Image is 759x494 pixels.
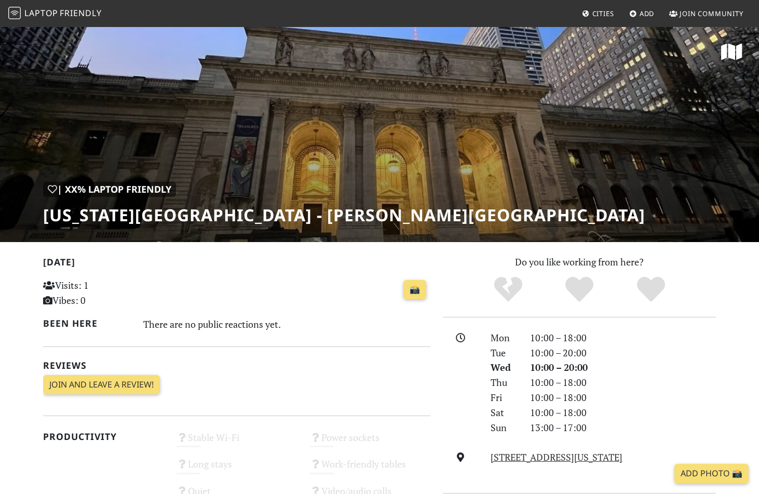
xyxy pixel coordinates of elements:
[524,375,722,390] div: 10:00 – 18:00
[524,360,722,375] div: 10:00 – 20:00
[484,375,524,390] div: Thu
[303,429,437,456] div: Power sockets
[170,456,304,482] div: Long stays
[524,345,722,361] div: 10:00 – 20:00
[484,390,524,405] div: Fri
[484,330,524,345] div: Mon
[484,420,524,435] div: Sun
[544,275,615,304] div: Yes
[491,451,622,463] a: [STREET_ADDRESS][US_STATE]
[484,345,524,361] div: Tue
[443,255,716,270] p: Do you like working from here?
[43,375,160,395] a: Join and leave a review!
[524,330,722,345] div: 10:00 – 18:00
[578,4,618,23] a: Cities
[680,9,743,18] span: Join Community
[8,5,102,23] a: LaptopFriendly LaptopFriendly
[43,318,131,329] h2: Been here
[665,4,748,23] a: Join Community
[484,360,524,375] div: Wed
[43,205,645,225] h1: [US_STATE][GEOGRAPHIC_DATA] - [PERSON_NAME][GEOGRAPHIC_DATA]
[524,405,722,420] div: 10:00 – 18:00
[170,429,304,456] div: Stable Wi-Fi
[625,4,659,23] a: Add
[43,431,164,442] h2: Productivity
[60,7,101,19] span: Friendly
[472,275,544,304] div: No
[640,9,655,18] span: Add
[524,420,722,435] div: 13:00 – 17:00
[484,405,524,420] div: Sat
[303,456,437,482] div: Work-friendly tables
[24,7,58,19] span: Laptop
[43,257,430,272] h2: [DATE]
[143,316,431,332] div: There are no public reactions yet.
[615,275,687,304] div: Definitely!
[674,464,749,484] a: Add Photo 📸
[524,390,722,405] div: 10:00 – 18:00
[43,360,430,371] h2: Reviews
[43,278,164,308] p: Visits: 1 Vibes: 0
[592,9,614,18] span: Cities
[8,7,21,19] img: LaptopFriendly
[403,280,426,300] a: 📸
[43,182,176,197] div: | XX% Laptop Friendly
